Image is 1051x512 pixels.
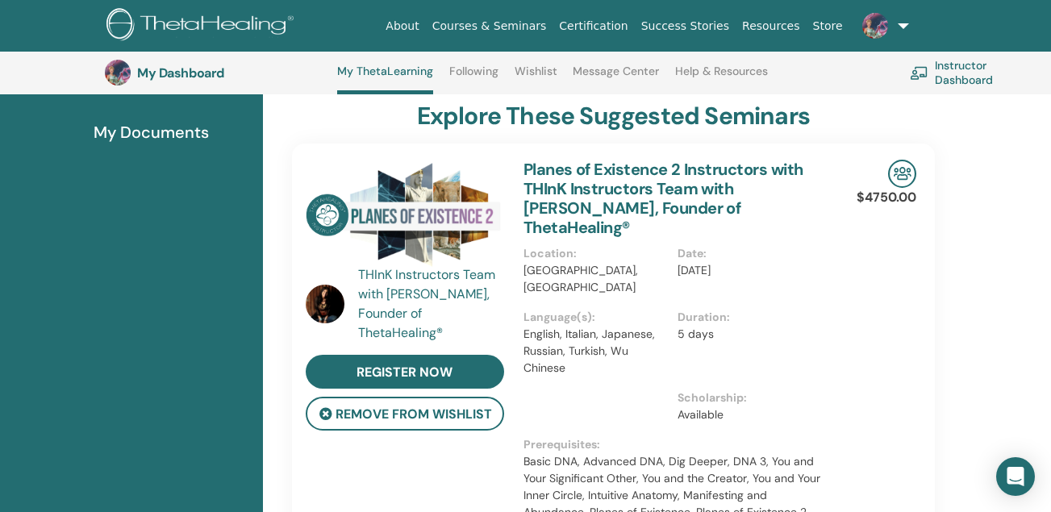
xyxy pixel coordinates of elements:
[996,457,1035,496] div: Open Intercom Messenger
[523,159,803,238] a: Planes of Existence 2 Instructors with THInK Instructors Team with [PERSON_NAME], Founder of Thet...
[94,120,209,144] span: My Documents
[379,11,425,41] a: About
[635,11,736,41] a: Success Stories
[106,8,299,44] img: logo.png
[306,355,504,389] a: register now
[910,66,928,80] img: chalkboard-teacher.svg
[306,285,344,323] img: default.jpg
[137,65,298,81] h3: My Dashboard
[678,326,823,343] p: 5 days
[862,13,888,39] img: default.jpg
[358,265,507,343] a: THInK Instructors Team with [PERSON_NAME], Founder of ThetaHealing®
[426,11,553,41] a: Courses & Seminars
[449,65,498,90] a: Following
[306,160,504,270] img: Planes of Existence 2 Instructors
[523,309,669,326] p: Language(s) :
[678,406,823,423] p: Available
[515,65,557,90] a: Wishlist
[736,11,807,41] a: Resources
[306,397,504,431] button: remove from wishlist
[417,102,810,131] h3: explore these suggested seminars
[523,326,669,377] p: English, Italian, Japanese, Russian, Turkish, Wu Chinese
[337,65,433,94] a: My ThetaLearning
[678,262,823,279] p: [DATE]
[678,309,823,326] p: Duration :
[678,245,823,262] p: Date :
[553,11,634,41] a: Certification
[678,389,823,406] p: Scholarship :
[857,188,916,207] p: $4750.00
[675,65,768,90] a: Help & Resources
[888,160,916,188] img: In-Person Seminar
[105,60,131,85] img: default.jpg
[357,364,453,381] span: register now
[807,11,849,41] a: Store
[523,436,832,453] p: Prerequisites :
[523,245,669,262] p: Location :
[573,65,659,90] a: Message Center
[523,262,669,296] p: [GEOGRAPHIC_DATA], [GEOGRAPHIC_DATA]
[910,55,1042,90] a: Instructor Dashboard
